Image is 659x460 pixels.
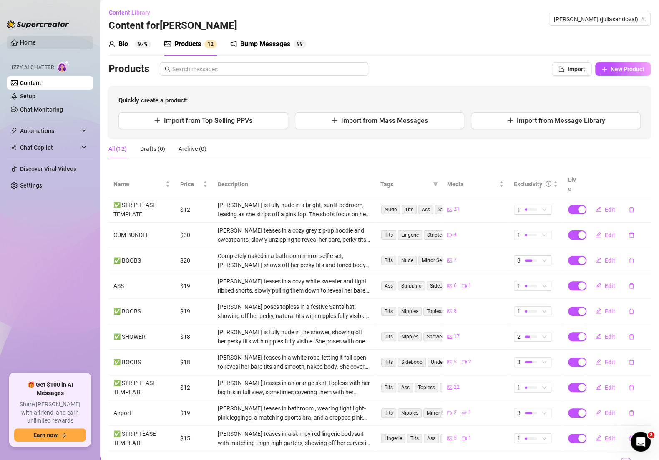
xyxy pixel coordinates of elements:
[596,308,601,314] span: edit
[381,383,396,392] span: Tits
[447,232,452,237] span: video-camera
[20,93,35,100] a: Setup
[175,172,213,197] th: Price
[407,434,422,443] span: Tits
[380,180,430,189] span: Tags
[605,435,615,442] span: Edit
[424,230,453,240] span: Striptease
[462,283,467,288] span: video-camera
[517,281,521,290] span: 1
[454,282,457,290] span: 6
[433,182,438,187] span: filter
[641,17,646,22] span: team
[33,432,58,438] span: Earn now
[454,307,457,315] span: 8
[398,408,422,417] span: Nipples
[341,117,428,125] span: Import from Mass Messages
[468,282,471,290] span: 1
[218,277,370,295] div: [PERSON_NAME] teases in a cozy white sweater and tight ribbed shorts, slowly pulling them down to...
[211,41,214,47] span: 2
[20,80,41,86] a: Content
[154,117,161,124] span: plus
[108,6,157,19] button: Content Library
[204,40,217,48] sup: 12
[61,432,67,438] span: arrow-right
[435,205,462,214] span: Stripping
[589,432,622,445] button: Edit
[622,254,641,267] button: delete
[14,428,86,442] button: Earn nowarrow-right
[218,429,370,447] div: [PERSON_NAME] teases in a skimpy red lingerie bodysuit with matching thigh-high garters, showing ...
[398,332,422,341] span: Nipples
[605,257,615,264] span: Edit
[605,308,615,315] span: Edit
[442,172,509,197] th: Media
[180,180,201,189] span: Price
[398,383,413,392] span: Ass
[7,20,69,28] img: logo-BBDzfeDw.svg
[447,309,452,314] span: picture
[240,39,290,49] div: Bump Messages
[454,256,457,264] span: 7
[629,385,634,390] span: delete
[517,230,521,240] span: 1
[454,332,460,340] span: 17
[118,39,128,49] div: Bio
[546,181,551,187] span: info-circle
[295,112,465,129] button: Import from Mass Messages
[595,62,651,76] button: New Product
[629,359,634,365] span: delete
[622,305,641,318] button: delete
[381,332,396,341] span: Tits
[108,324,175,350] td: ✅ SHOWER
[596,257,601,263] span: edit
[402,205,417,214] span: Tits
[14,381,86,397] span: 🎁 Get $100 in AI Messages
[589,330,622,343] button: Edit
[423,332,447,341] span: Shower
[165,66,171,72] span: search
[596,384,601,390] span: edit
[20,124,79,137] span: Automations
[563,172,584,197] th: Live
[447,360,452,365] span: picture
[468,434,471,442] span: 1
[218,327,370,346] div: [PERSON_NAME] is fully nude in the shower, showing off her perky tits with nipples fully visible....
[447,283,452,288] span: picture
[558,66,564,72] span: import
[424,434,439,443] span: Ass
[11,127,18,134] span: thunderbolt
[605,384,615,391] span: Edit
[622,203,641,216] button: delete
[164,40,171,47] span: picture
[517,117,605,125] span: Import from Message Library
[11,145,16,150] img: Chat Copilot
[447,385,452,390] span: picture
[218,302,370,320] div: [PERSON_NAME] poses topless in a festive Santa hat, showing off her perky, natural tits with nipp...
[108,375,175,400] td: ✅ STRIP TEASE TEMPLATE
[20,165,76,172] a: Discover Viral Videos
[175,350,213,375] td: $18
[398,230,422,240] span: Lingerie
[108,222,175,248] td: CUM BUNDLE
[164,117,252,125] span: Import from Top Selling PPVs
[398,256,417,265] span: Nude
[218,226,370,244] div: [PERSON_NAME] teases in a cozy grey zip-up hoodie and sweatpants, slowly unzipping to reveal her ...
[517,383,521,392] span: 1
[596,410,601,415] span: edit
[622,330,641,343] button: delete
[507,117,513,124] span: plus
[428,357,459,367] span: Underboob
[471,112,641,129] button: Import from Message Library
[568,66,585,72] span: Import
[175,375,213,400] td: $12
[108,197,175,222] td: ✅ STRIP TEASE TEMPLATE
[174,39,201,49] div: Products
[517,205,521,214] span: 1
[108,144,127,153] div: All (12)
[605,232,615,238] span: Edit
[596,333,601,339] span: edit
[418,256,454,265] span: Mirror Selfies
[629,435,634,441] span: delete
[589,406,622,420] button: Edit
